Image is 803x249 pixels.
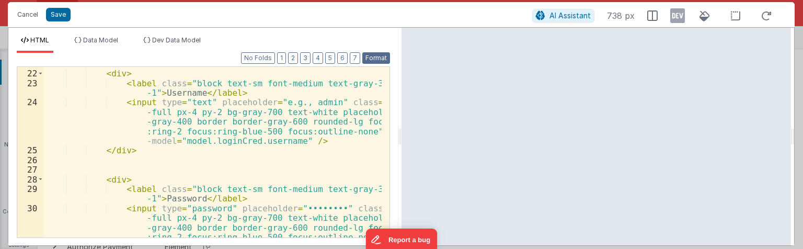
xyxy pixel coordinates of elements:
button: 6 [337,52,348,64]
div: 27 [17,165,44,174]
div: 23 [17,78,44,98]
span: 738 px [607,9,635,22]
div: 29 [17,184,44,203]
button: AI Assistant [532,9,594,22]
button: 5 [325,52,335,64]
button: No Folds [241,52,275,64]
button: Save [46,8,71,21]
div: 22 [17,69,44,78]
button: 3 [300,52,311,64]
button: 1 [277,52,286,64]
button: Cancel [12,7,43,22]
div: 24 [17,97,44,145]
div: 25 [17,145,44,155]
span: HTML [30,36,49,44]
span: Dev Data Model [152,36,201,44]
span: Data Model [83,36,118,44]
button: 7 [350,52,360,64]
button: Format [362,52,390,64]
div: 28 [17,175,44,184]
button: 2 [288,52,298,64]
div: 26 [17,155,44,165]
button: 4 [313,52,323,64]
span: AI Assistant [549,11,591,20]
